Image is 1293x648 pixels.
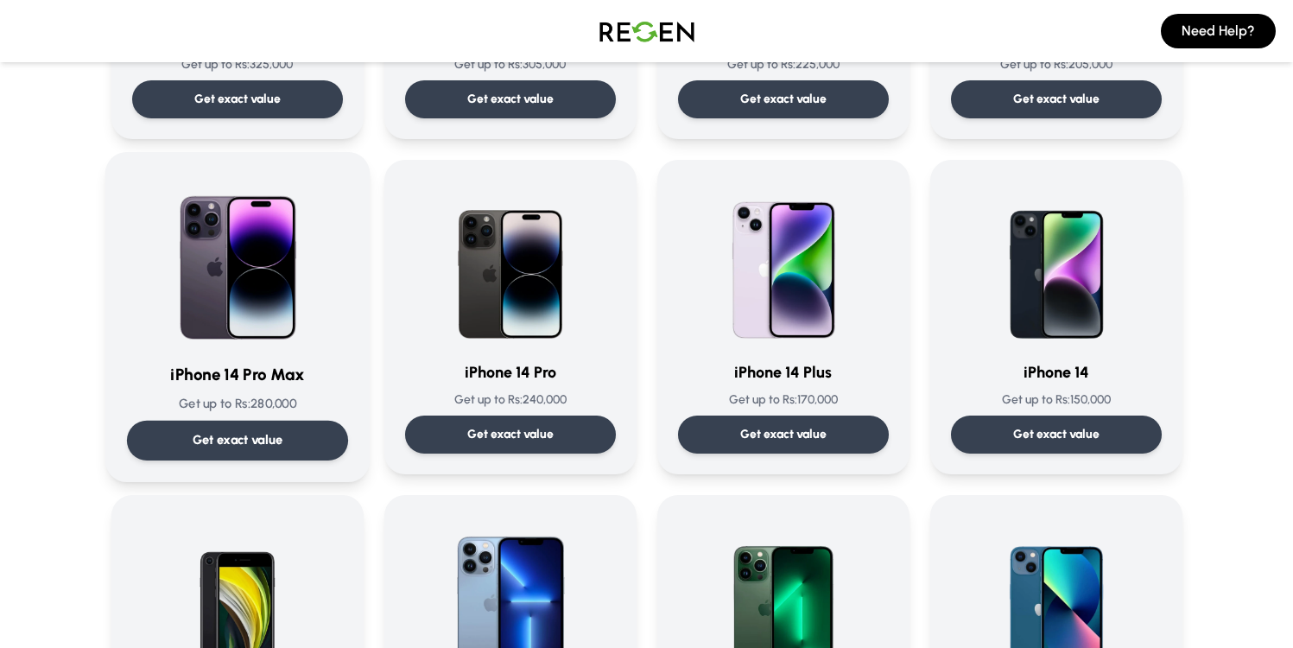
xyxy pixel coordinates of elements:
p: Get up to Rs: 225,000 [678,56,889,73]
p: Get up to Rs: 205,000 [951,56,1162,73]
p: Get up to Rs: 150,000 [951,391,1162,409]
p: Get up to Rs: 170,000 [678,391,889,409]
h3: iPhone 14 Pro [405,360,616,384]
h3: iPhone 14 Plus [678,360,889,384]
img: iPhone 14 Pro Max [150,174,325,348]
p: Get up to Rs: 325,000 [132,56,343,73]
p: Get up to Rs: 240,000 [405,391,616,409]
h3: iPhone 14 Pro Max [126,363,347,388]
p: Get exact value [467,426,554,443]
img: Logo [586,7,707,55]
p: Get exact value [1013,426,1100,443]
p: Get exact value [192,431,282,449]
p: Get exact value [194,91,281,108]
p: Get up to Rs: 280,000 [126,395,347,413]
p: Get exact value [467,91,554,108]
p: Get exact value [740,91,827,108]
img: iPhone 14 [973,181,1139,346]
p: Get exact value [740,426,827,443]
p: Get up to Rs: 305,000 [405,56,616,73]
h3: iPhone 14 [951,360,1162,384]
p: Get exact value [1013,91,1100,108]
img: iPhone 14 Plus [700,181,866,346]
img: iPhone 14 Pro [428,181,593,346]
button: Need Help? [1161,14,1276,48]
